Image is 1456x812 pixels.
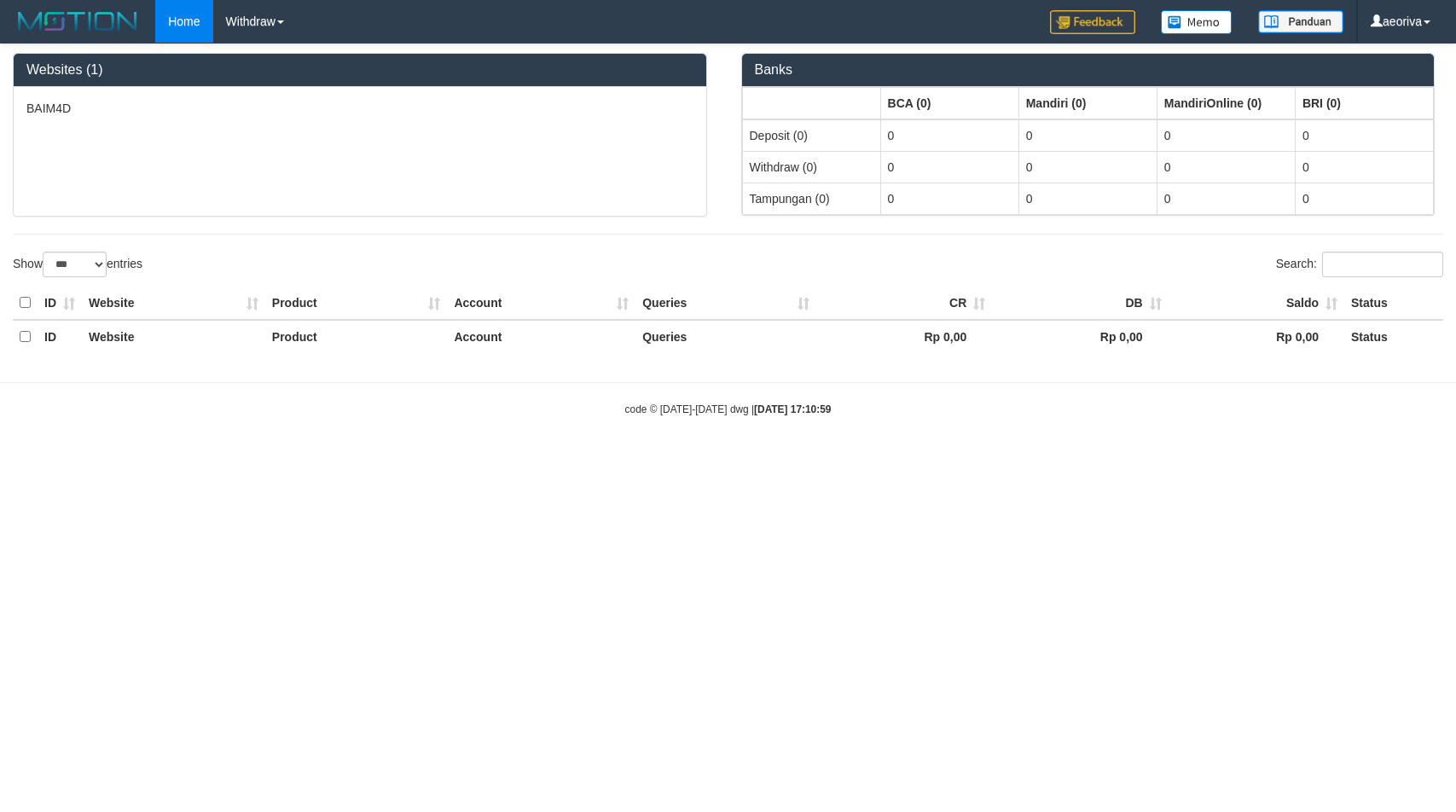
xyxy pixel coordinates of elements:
[742,119,880,152] td: Deposit (0)
[1169,320,1344,353] th: Rp 0,00
[1157,119,1295,152] td: 0
[880,151,1018,183] td: 0
[816,320,992,353] th: Rp 0,00
[82,287,265,320] th: Website
[635,320,816,353] th: Queries
[1157,87,1295,119] th: Group: activate to sort column ascending
[880,87,1018,119] th: Group: activate to sort column ascending
[447,287,635,320] th: Account
[742,151,880,183] td: Withdraw (0)
[13,252,142,277] label: Show entries
[82,320,265,353] th: Website
[1018,151,1157,183] td: 0
[43,252,107,277] select: Showentries
[38,287,82,320] th: ID
[992,287,1168,320] th: DB
[1018,119,1157,152] td: 0
[1050,10,1135,34] img: Feedback.jpg
[1295,119,1433,152] td: 0
[26,62,693,78] h3: Websites (1)
[816,287,992,320] th: CR
[1344,287,1443,320] th: Status
[742,183,880,214] td: Tampungan (0)
[1276,252,1443,277] label: Search:
[1161,10,1233,34] img: Button%20Memo.svg
[625,403,832,415] small: code © [DATE]-[DATE] dwg |
[26,100,693,117] p: BAIM4D
[265,287,448,320] th: Product
[1344,320,1443,353] th: Status
[1157,183,1295,214] td: 0
[880,183,1018,214] td: 0
[1018,183,1157,214] td: 0
[992,320,1168,353] th: Rp 0,00
[1258,10,1343,33] img: panduan.png
[754,403,831,415] strong: [DATE] 17:10:59
[1295,151,1433,183] td: 0
[1295,87,1433,119] th: Group: activate to sort column ascending
[742,87,880,119] th: Group: activate to sort column ascending
[1157,151,1295,183] td: 0
[1018,87,1157,119] th: Group: activate to sort column ascending
[755,62,1422,78] h3: Banks
[38,320,82,353] th: ID
[880,119,1018,152] td: 0
[635,287,816,320] th: Queries
[13,9,142,34] img: MOTION_logo.png
[1295,183,1433,214] td: 0
[1322,252,1443,277] input: Search:
[265,320,448,353] th: Product
[447,320,635,353] th: Account
[1169,287,1344,320] th: Saldo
